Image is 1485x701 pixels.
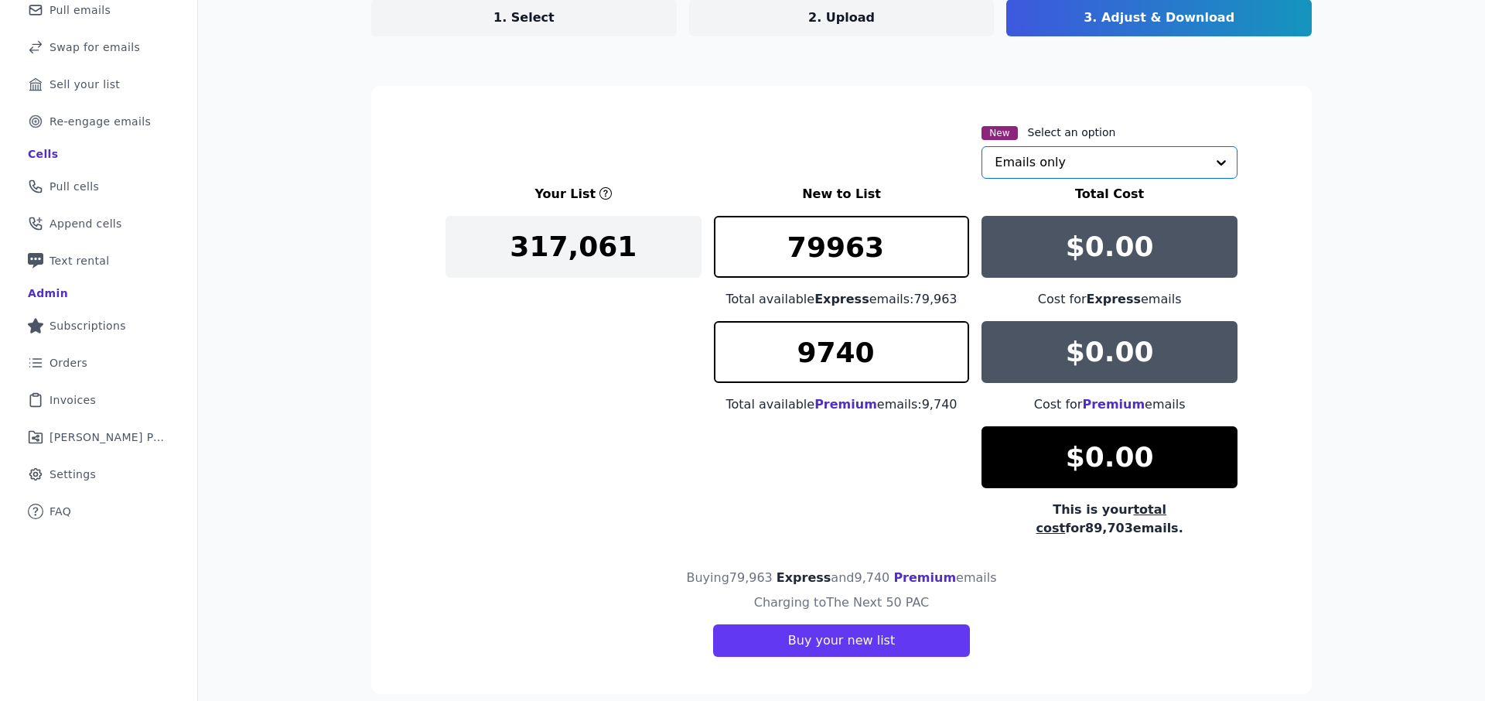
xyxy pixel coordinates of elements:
[1028,125,1116,140] label: Select an option
[49,392,96,408] span: Invoices
[12,104,185,138] a: Re-engage emails
[754,593,930,612] h4: Charging to The Next 50 PAC
[714,290,970,309] div: Total available emails: 79,963
[981,290,1237,309] div: Cost for emails
[49,429,166,445] span: [PERSON_NAME] Performance
[49,179,99,194] span: Pull cells
[1084,9,1234,27] p: 3. Adjust & Download
[777,570,831,585] span: Express
[49,504,71,519] span: FAQ
[714,395,970,414] div: Total available emails: 9,740
[981,395,1237,414] div: Cost for emails
[12,420,185,454] a: [PERSON_NAME] Performance
[28,146,58,162] div: Cells
[49,2,111,18] span: Pull emails
[1066,442,1154,473] p: $0.00
[714,185,970,203] h3: New to List
[12,30,185,64] a: Swap for emails
[534,185,596,203] h3: Your List
[12,383,185,417] a: Invoices
[1066,231,1154,262] p: $0.00
[12,207,185,241] a: Append cells
[12,309,185,343] a: Subscriptions
[28,286,68,301] div: Admin
[510,231,637,262] p: 317,061
[713,624,970,657] button: Buy your new list
[814,397,877,412] span: Premium
[12,244,185,278] a: Text rental
[981,501,1237,538] div: This is your for 89,703 emails.
[49,77,120,92] span: Sell your list
[12,346,185,380] a: Orders
[808,9,875,27] p: 2. Upload
[12,67,185,101] a: Sell your list
[12,457,185,491] a: Settings
[12,494,185,528] a: FAQ
[981,126,1017,140] span: New
[12,169,185,203] a: Pull cells
[49,355,87,371] span: Orders
[893,570,956,585] span: Premium
[49,39,140,55] span: Swap for emails
[49,318,126,333] span: Subscriptions
[493,9,555,27] p: 1. Select
[49,114,151,129] span: Re-engage emails
[981,185,1237,203] h3: Total Cost
[1066,337,1154,368] p: $0.00
[814,292,869,306] span: Express
[1082,397,1145,412] span: Premium
[49,216,122,231] span: Append cells
[1087,292,1142,306] span: Express
[49,467,96,482] span: Settings
[686,569,996,587] h4: Buying 79,963 and 9,740 emails
[49,253,110,268] span: Text rental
